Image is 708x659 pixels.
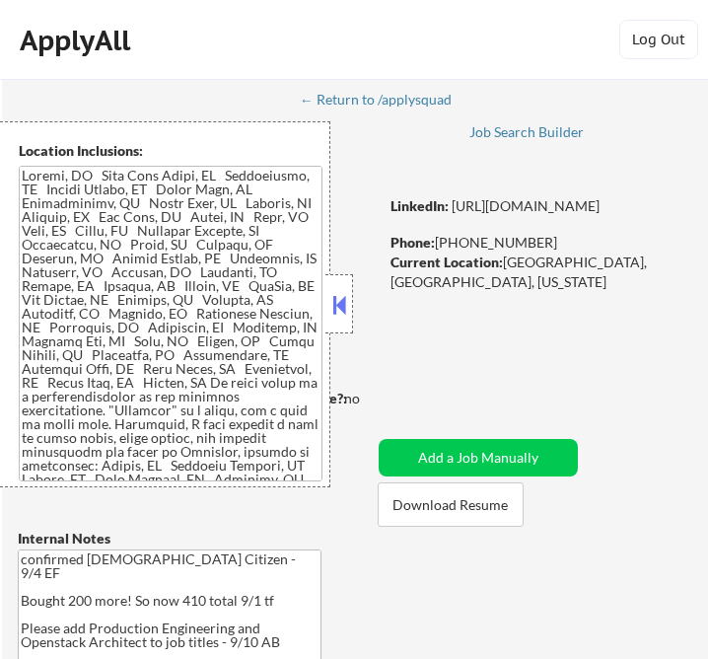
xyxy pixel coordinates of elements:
strong: LinkedIn: [390,197,449,214]
div: [GEOGRAPHIC_DATA], [GEOGRAPHIC_DATA], [US_STATE] [390,253,670,291]
button: Download Resume [378,482,524,527]
div: ApplyAll [20,24,136,57]
strong: Phone: [390,234,435,251]
div: no [344,389,400,408]
button: Add a Job Manually [379,439,578,476]
button: Log Out [619,20,698,59]
a: Job Search Builder [469,124,585,144]
a: ← Return to /applysquad [300,92,470,111]
div: ← Return to /applysquad [300,93,470,107]
div: Internal Notes [18,529,321,549]
div: [PHONE_NUMBER] [390,233,670,253]
div: Location Inclusions: [19,141,322,161]
div: Job Search Builder [469,125,585,139]
a: [URL][DOMAIN_NAME] [452,197,600,214]
strong: Current Location: [390,254,503,270]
